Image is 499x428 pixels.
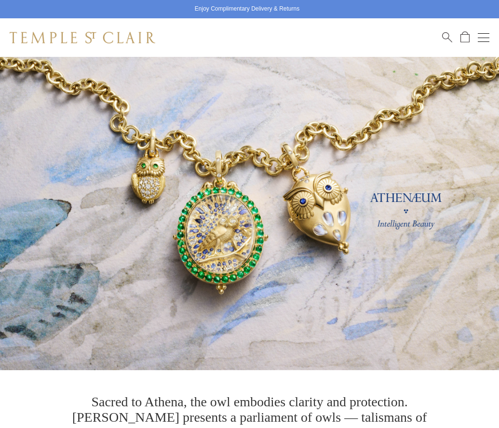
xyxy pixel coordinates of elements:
a: Open Shopping Bag [460,31,470,43]
p: Enjoy Complimentary Delivery & Returns [195,4,299,14]
img: Temple St. Clair [10,32,155,43]
a: Search [442,31,452,43]
button: Open navigation [478,32,489,43]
